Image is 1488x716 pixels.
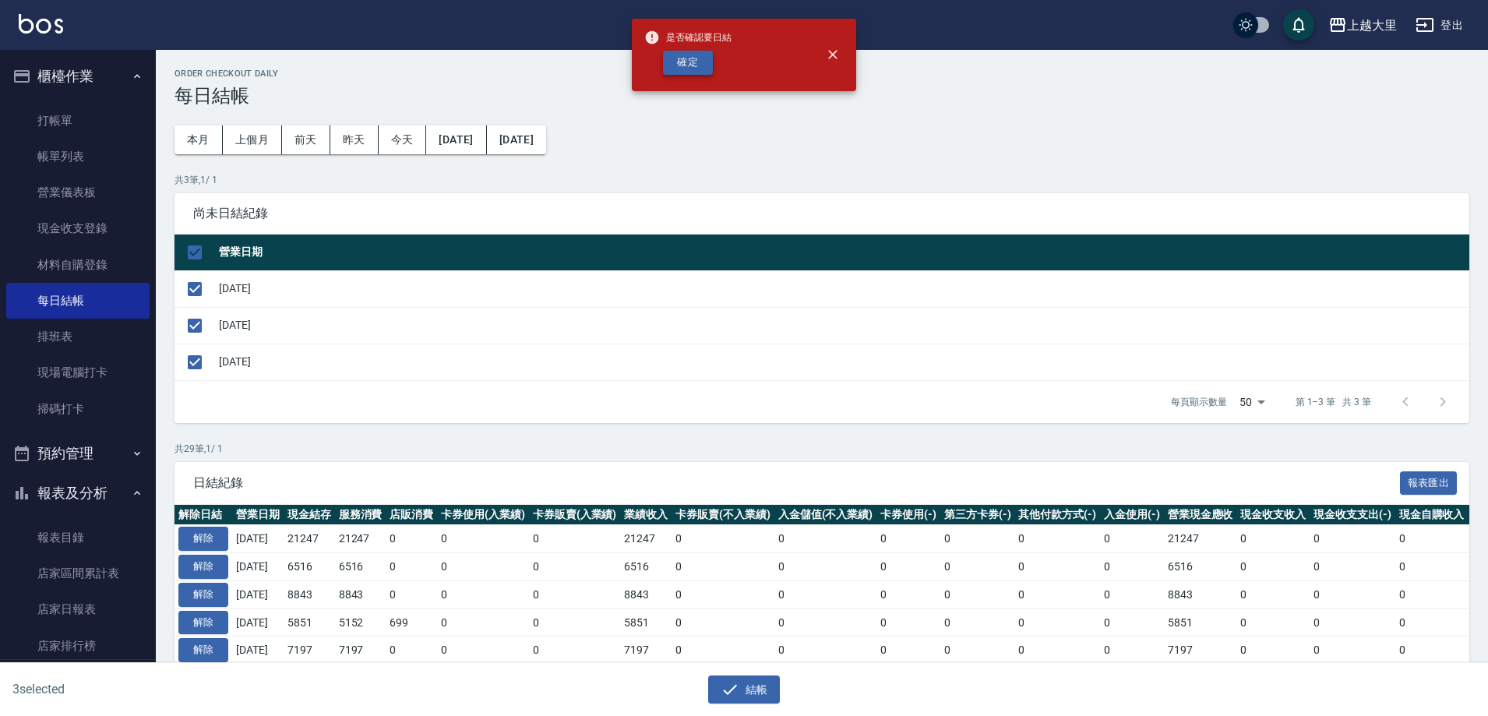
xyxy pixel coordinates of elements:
[774,525,877,553] td: 0
[1236,637,1310,665] td: 0
[1100,580,1164,608] td: 0
[6,319,150,354] a: 排班表
[876,505,940,525] th: 卡券使用(-)
[1100,525,1164,553] td: 0
[6,354,150,390] a: 現場電腦打卡
[178,555,228,579] button: 解除
[529,608,621,637] td: 0
[193,475,1400,491] span: 日結紀錄
[876,608,940,637] td: 0
[379,125,427,154] button: 今天
[1236,580,1310,608] td: 0
[282,125,330,154] button: 前天
[175,442,1469,456] p: 共 29 筆, 1 / 1
[1310,505,1395,525] th: 現金收支支出(-)
[6,391,150,427] a: 掃碼打卡
[816,37,850,72] button: close
[940,580,1015,608] td: 0
[1236,553,1310,581] td: 0
[940,608,1015,637] td: 0
[437,580,529,608] td: 0
[6,520,150,556] a: 報表目錄
[876,637,940,665] td: 0
[620,505,672,525] th: 業績收入
[232,580,284,608] td: [DATE]
[529,580,621,608] td: 0
[6,473,150,513] button: 報表及分析
[6,175,150,210] a: 營業儀表板
[1233,381,1271,423] div: 50
[940,553,1015,581] td: 0
[12,679,369,699] h6: 3 selected
[1395,580,1469,608] td: 0
[663,51,713,75] button: 確定
[1100,608,1164,637] td: 0
[529,505,621,525] th: 卡券販賣(入業績)
[215,344,1469,380] td: [DATE]
[1164,505,1237,525] th: 營業現金應收
[1014,637,1100,665] td: 0
[487,125,546,154] button: [DATE]
[175,173,1469,187] p: 共 3 筆, 1 / 1
[1100,505,1164,525] th: 入金使用(-)
[529,525,621,553] td: 0
[672,553,774,581] td: 0
[232,637,284,665] td: [DATE]
[386,608,437,637] td: 699
[335,580,386,608] td: 8843
[672,525,774,553] td: 0
[437,553,529,581] td: 0
[1164,525,1237,553] td: 21247
[1164,608,1237,637] td: 5851
[232,505,284,525] th: 營業日期
[6,103,150,139] a: 打帳單
[1100,553,1164,581] td: 0
[386,637,437,665] td: 0
[284,553,335,581] td: 6516
[1395,525,1469,553] td: 0
[620,637,672,665] td: 7197
[178,527,228,551] button: 解除
[1171,395,1227,409] p: 每頁顯示數量
[437,525,529,553] td: 0
[284,505,335,525] th: 現金結存
[774,505,877,525] th: 入金儲值(不入業績)
[1164,580,1237,608] td: 8843
[6,247,150,283] a: 材料自購登錄
[335,637,386,665] td: 7197
[940,525,1015,553] td: 0
[284,608,335,637] td: 5851
[940,637,1015,665] td: 0
[437,608,529,637] td: 0
[876,553,940,581] td: 0
[1400,471,1458,496] button: 報表匯出
[644,30,732,45] span: 是否確認要日結
[529,553,621,581] td: 0
[1395,553,1469,581] td: 0
[335,608,386,637] td: 5152
[6,556,150,591] a: 店家區間累計表
[386,553,437,581] td: 0
[6,139,150,175] a: 帳單列表
[1164,637,1237,665] td: 7197
[620,525,672,553] td: 21247
[178,611,228,635] button: 解除
[6,628,150,664] a: 店家排行榜
[1014,525,1100,553] td: 0
[386,525,437,553] td: 0
[215,270,1469,307] td: [DATE]
[876,525,940,553] td: 0
[193,206,1451,221] span: 尚未日結紀錄
[437,505,529,525] th: 卡券使用(入業績)
[774,580,877,608] td: 0
[774,553,877,581] td: 0
[232,525,284,553] td: [DATE]
[1236,505,1310,525] th: 現金收支收入
[1310,553,1395,581] td: 0
[1296,395,1371,409] p: 第 1–3 筆 共 3 筆
[215,307,1469,344] td: [DATE]
[1322,9,1403,41] button: 上越大里
[386,505,437,525] th: 店販消費
[223,125,282,154] button: 上個月
[232,553,284,581] td: [DATE]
